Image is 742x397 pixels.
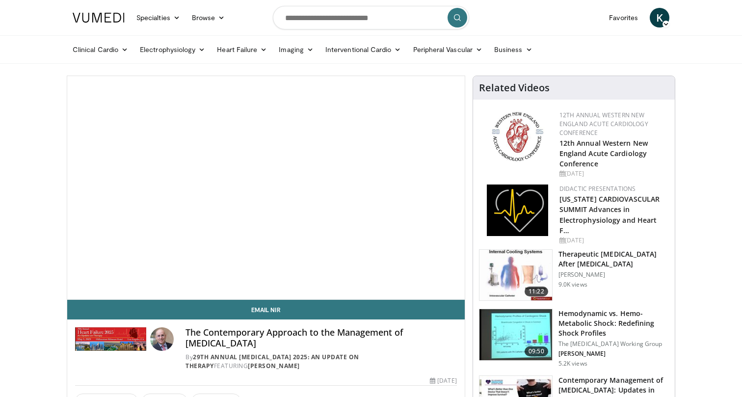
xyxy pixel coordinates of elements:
[185,353,359,370] a: 29th Annual [MEDICAL_DATA] 2025: An Update on Therapy
[525,287,548,296] span: 11:22
[248,362,300,370] a: [PERSON_NAME]
[479,309,552,360] img: 2496e462-765f-4e8f-879f-a0c8e95ea2b6.150x105_q85_crop-smart_upscale.jpg
[559,169,667,178] div: [DATE]
[67,300,465,319] a: Email Nir
[559,185,667,193] div: Didactic Presentations
[75,327,146,351] img: 29th Annual Heart Failure 2025: An Update on Therapy
[150,327,174,351] img: Avatar
[185,327,456,348] h4: The Contemporary Approach to the Management of [MEDICAL_DATA]
[558,350,669,358] p: [PERSON_NAME]
[558,281,587,289] p: 9.0K views
[479,309,669,368] a: 09:50 Hemodynamic vs. Hemo-Metabolic Shock: Redefining Shock Profiles The [MEDICAL_DATA] Working ...
[479,249,669,301] a: 11:22 Therapeutic [MEDICAL_DATA] After [MEDICAL_DATA] [PERSON_NAME] 9.0K views
[67,76,465,300] video-js: Video Player
[134,40,211,59] a: Electrophysiology
[559,236,667,245] div: [DATE]
[479,250,552,301] img: 243698_0002_1.png.150x105_q85_crop-smart_upscale.jpg
[407,40,488,59] a: Peripheral Vascular
[211,40,273,59] a: Heart Failure
[558,309,669,338] h3: Hemodynamic vs. Hemo-Metabolic Shock: Redefining Shock Profiles
[603,8,644,27] a: Favorites
[525,346,548,356] span: 09:50
[558,249,669,269] h3: Therapeutic [MEDICAL_DATA] After [MEDICAL_DATA]
[73,13,125,23] img: VuMedi Logo
[558,360,587,368] p: 5.2K views
[186,8,231,27] a: Browse
[131,8,186,27] a: Specialties
[185,353,456,371] div: By FEATURING
[67,40,134,59] a: Clinical Cardio
[273,6,469,29] input: Search topics, interventions
[487,185,548,236] img: 1860aa7a-ba06-47e3-81a4-3dc728c2b4cf.png.150x105_q85_autocrop_double_scale_upscale_version-0.2.png
[559,138,648,168] a: 12th Annual Western New England Acute Cardiology Conference
[558,271,669,279] p: [PERSON_NAME]
[479,82,550,94] h4: Related Videos
[559,111,648,137] a: 12th Annual Western New England Acute Cardiology Conference
[319,40,407,59] a: Interventional Cardio
[273,40,319,59] a: Imaging
[558,340,669,348] p: The [MEDICAL_DATA] Working Group
[650,8,669,27] a: K
[490,111,545,162] img: 0954f259-7907-4053-a817-32a96463ecc8.png.150x105_q85_autocrop_double_scale_upscale_version-0.2.png
[559,194,660,235] a: [US_STATE] CARDIOVASCULAR SUMMIT Advances in Electrophysiology and Heart F…
[488,40,538,59] a: Business
[430,376,456,385] div: [DATE]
